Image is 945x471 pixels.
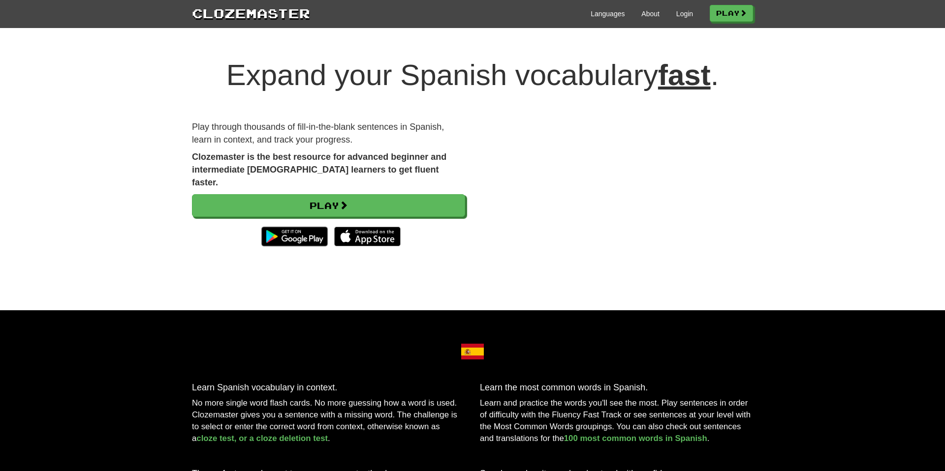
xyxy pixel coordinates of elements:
img: Get it on Google Play [256,222,333,251]
a: cloze test, or a cloze deletion test [196,434,328,443]
strong: Clozemaster is the best resource for advanced beginner and intermediate [DEMOGRAPHIC_DATA] learne... [192,152,446,187]
a: About [641,9,660,19]
h1: Expand your Spanish vocabulary . [192,59,753,91]
a: Languages [591,9,625,19]
a: Play [192,194,465,217]
a: Clozemaster [192,4,310,22]
img: Download_on_the_App_Store_Badge_US-UK_135x40-25178aeef6eb6b83b96f5f2d004eda3bffbb37122de64afbaef7... [334,227,401,246]
p: Learn and practice the words you'll see the most. Play sentences in order of difficulty with the ... [480,397,753,444]
a: Login [676,9,693,19]
a: Play [710,5,753,22]
u: fast [658,59,711,91]
a: 100 most common words in Spanish [564,434,707,443]
p: Play through thousands of fill-in-the-blank sentences in Spanish, learn in context, and track you... [192,121,465,146]
h3: Learn the most common words in Spanish. [480,383,753,393]
h3: Learn Spanish vocabulary in context. [192,383,465,393]
p: No more single word flash cards. No more guessing how a word is used. Clozemaster gives you a sen... [192,397,465,444]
